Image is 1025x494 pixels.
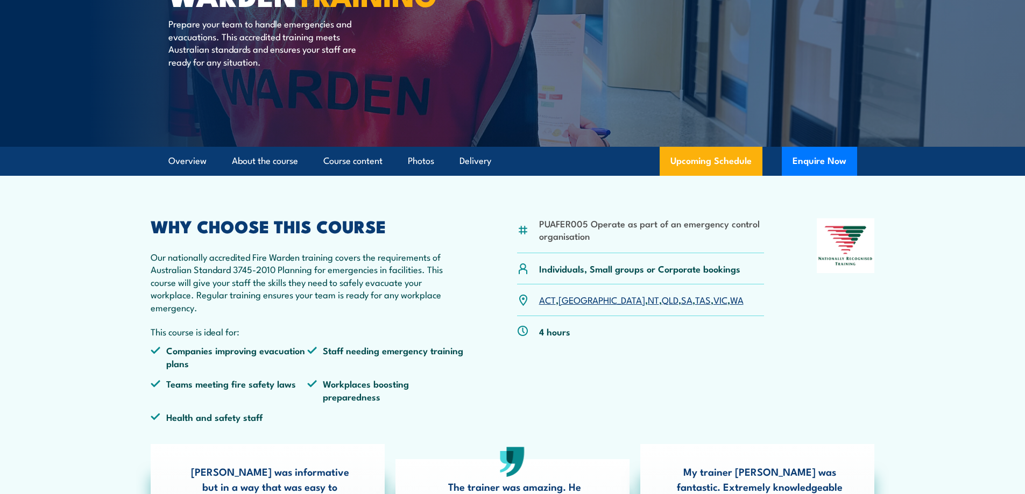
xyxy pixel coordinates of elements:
li: Teams meeting fire safety laws [151,377,308,403]
p: , , , , , , , [539,293,744,306]
a: Photos [408,147,434,175]
a: Upcoming Schedule [660,147,762,176]
a: TAS [695,293,711,306]
a: WA [730,293,744,306]
button: Enquire Now [782,147,857,176]
a: VIC [713,293,727,306]
p: Individuals, Small groups or Corporate bookings [539,262,740,275]
a: SA [681,293,692,306]
p: 4 hours [539,325,570,338]
li: Staff needing emergency training [307,344,464,369]
p: Prepare your team to handle emergencies and evacuations. This accredited training meets Australia... [168,17,365,68]
a: ACT [539,293,556,306]
a: NT [648,293,659,306]
a: Course content [323,147,383,175]
a: QLD [662,293,678,306]
p: This course is ideal for: [151,325,465,338]
img: Nationally Recognised Training logo. [817,218,875,273]
a: [GEOGRAPHIC_DATA] [559,293,645,306]
li: Workplaces boosting preparedness [307,377,464,403]
a: About the course [232,147,298,175]
li: Companies improving evacuation plans [151,344,308,369]
a: Delivery [460,147,491,175]
li: PUAFER005 Operate as part of an emergency control organisation [539,217,765,242]
li: Health and safety staff [151,411,308,423]
p: Our nationally accredited Fire Warden training covers the requirements of Australian Standard 374... [151,250,465,313]
h2: WHY CHOOSE THIS COURSE [151,218,465,233]
a: Overview [168,147,207,175]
